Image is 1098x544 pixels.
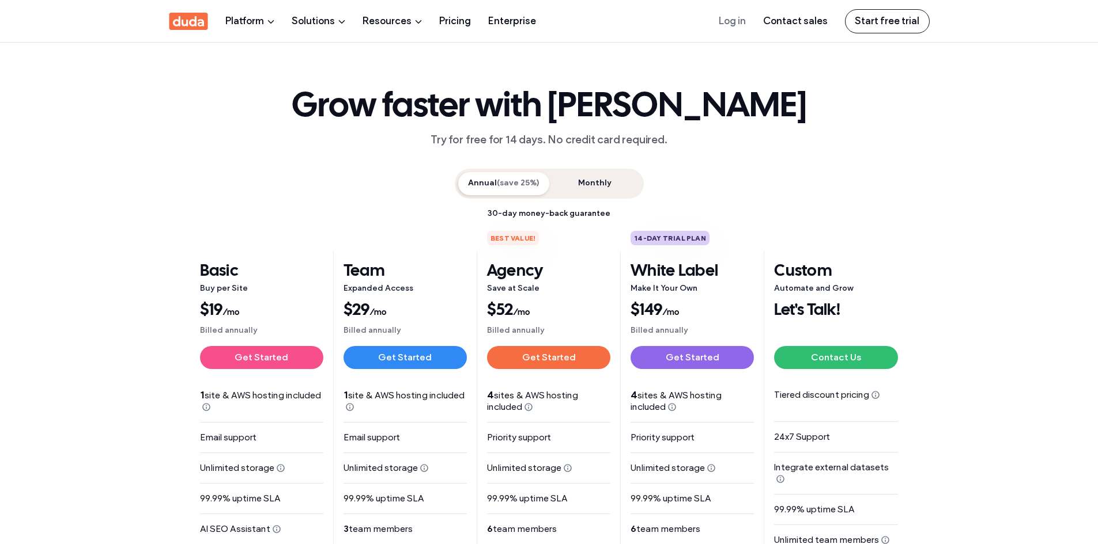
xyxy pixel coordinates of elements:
[631,231,710,245] div: 14-Day Trial Plan
[200,493,323,514] p: 99.99% uptime SLA
[774,346,898,369] a: Contact Us
[487,283,610,294] div: Save at Scale
[344,283,467,294] div: Expanded Access
[200,283,323,294] div: Buy per Site
[200,326,258,334] span: Billed annually
[549,172,640,195] div: Monthly
[344,389,348,401] strong: 1
[487,346,610,369] a: Get Started
[200,389,205,401] strong: 1
[774,462,898,494] p: Integrate external datasets
[497,178,539,188] span: (save 25%)
[487,389,494,401] span: 4
[200,346,323,369] a: Get Started
[344,302,467,319] span: $29
[631,493,754,514] p: 99.99% uptime SLA
[344,432,467,453] p: Email support
[487,326,545,334] span: Billed annually
[200,389,323,423] p: site & AWS hosting included
[487,389,610,423] p: sites & AWS hosting included
[631,302,754,319] span: $149
[662,309,679,317] span: /mo
[631,523,636,534] strong: 6
[774,389,898,422] p: Tiered discount pricing
[631,462,754,484] p: Unlimited storage
[631,326,688,334] span: Billed annually
[631,389,754,423] p: sites & AWS hosting included
[631,283,754,294] div: Make It Your Own
[222,309,239,317] span: /mo
[200,302,323,319] span: $19
[487,493,610,514] p: 99.99% uptime SLA
[774,431,898,452] p: 24x7 Support
[344,493,467,514] p: 99.99% uptime SLA
[344,326,401,334] span: Billed annually
[631,346,754,369] a: Get Started
[487,261,544,282] div: Agency
[774,302,898,319] div: Let's Talk!
[774,283,898,294] div: Automate and Grow
[200,261,239,282] div: Basic
[487,302,610,319] span: $52
[344,389,467,423] p: site & AWS hosting included
[631,389,637,401] span: 4
[774,261,832,282] div: Custom
[845,9,930,33] a: Start free trial
[487,432,610,453] p: Priority support
[631,261,718,282] div: White Label
[344,346,467,369] a: Get Started
[190,207,908,219] div: 30-day money-back guarantee
[774,504,898,525] p: 99.99% uptime SLA
[631,432,754,453] p: Priority support
[487,231,539,245] div: Best Value!
[301,132,797,149] div: Try for free for 14 days. No credit card required.
[344,261,384,282] div: Team
[487,523,493,534] strong: 6
[344,462,467,484] p: Unlimited storage
[200,462,323,484] p: Unlimited storage
[200,432,323,453] p: Email support
[344,523,349,534] strong: 3
[487,462,610,484] p: Unlimited storage
[513,309,530,317] span: /mo
[12,88,1086,126] h1: Grow faster with [PERSON_NAME]
[369,309,386,317] span: /mo
[458,172,549,195] div: Annual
